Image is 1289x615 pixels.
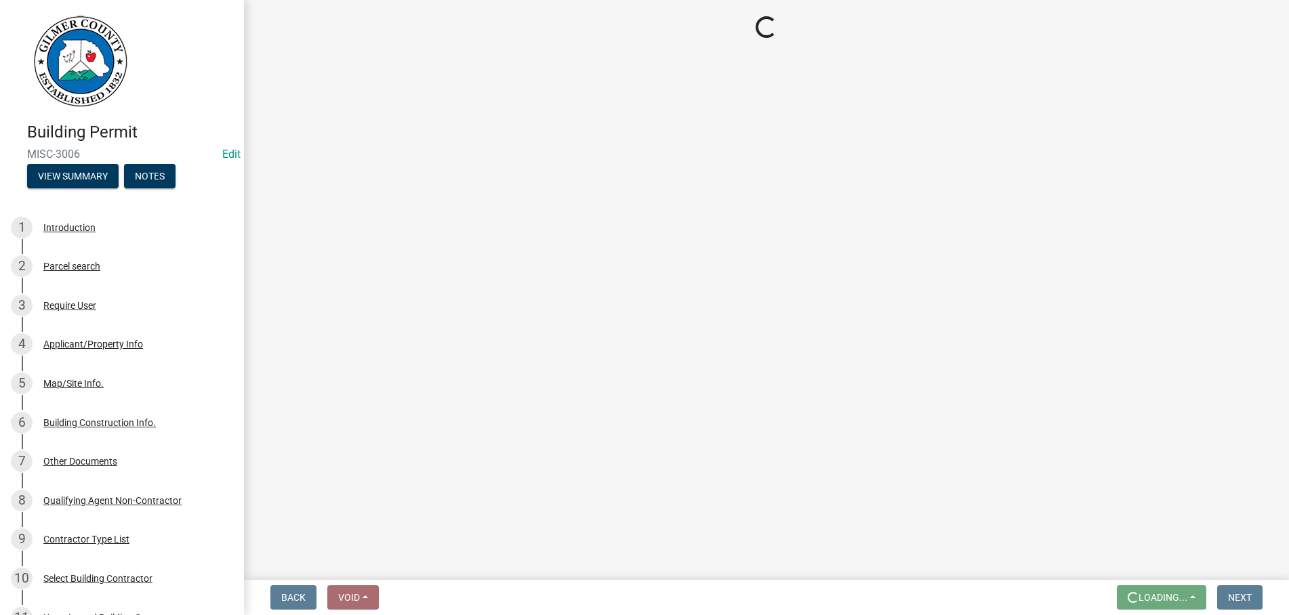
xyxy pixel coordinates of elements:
[27,148,217,161] span: MISC-3006
[1217,585,1263,610] button: Next
[338,592,360,603] span: Void
[43,574,152,583] div: Select Building Contractor
[11,333,33,355] div: 4
[11,255,33,277] div: 2
[43,418,156,427] div: Building Construction Info.
[327,585,379,610] button: Void
[27,123,233,142] h4: Building Permit
[11,450,33,472] div: 7
[43,339,143,349] div: Applicant/Property Info
[11,528,33,550] div: 9
[27,164,119,188] button: View Summary
[124,164,176,188] button: Notes
[43,261,100,271] div: Parcel search
[11,295,33,316] div: 3
[222,148,241,161] wm-modal-confirm: Edit Application Number
[11,412,33,433] div: 6
[27,14,129,108] img: Gilmer County, Georgia
[11,373,33,394] div: 5
[43,379,104,388] div: Map/Site Info.
[43,534,129,544] div: Contractor Type List
[1117,585,1206,610] button: Loading...
[11,490,33,511] div: 8
[11,217,33,238] div: 1
[270,585,316,610] button: Back
[281,592,306,603] span: Back
[11,568,33,589] div: 10
[124,171,176,182] wm-modal-confirm: Notes
[43,457,117,466] div: Other Documents
[43,496,182,505] div: Qualifying Agent Non-Contractor
[222,148,241,161] a: Edit
[1228,592,1252,603] span: Next
[43,301,96,310] div: Require User
[27,171,119,182] wm-modal-confirm: Summary
[43,223,96,232] div: Introduction
[1139,592,1187,603] span: Loading...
